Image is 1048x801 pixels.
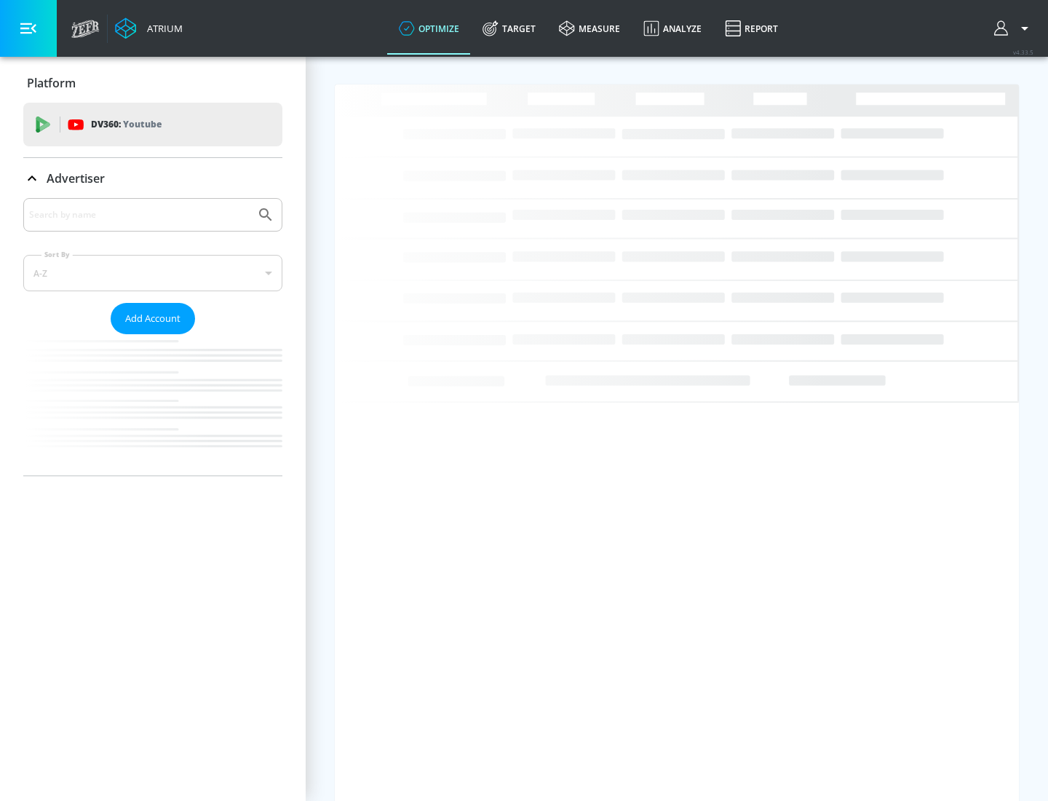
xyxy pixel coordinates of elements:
[23,103,282,146] div: DV360: Youtube
[41,250,73,259] label: Sort By
[29,205,250,224] input: Search by name
[125,310,180,327] span: Add Account
[387,2,471,55] a: optimize
[471,2,547,55] a: Target
[632,2,713,55] a: Analyze
[47,170,105,186] p: Advertiser
[27,75,76,91] p: Platform
[91,117,162,133] p: DV360:
[23,334,282,476] nav: list of Advertiser
[111,303,195,334] button: Add Account
[1013,48,1033,56] span: v 4.33.5
[23,255,282,291] div: A-Z
[713,2,790,55] a: Report
[23,63,282,103] div: Platform
[141,22,183,35] div: Atrium
[23,158,282,199] div: Advertiser
[547,2,632,55] a: measure
[23,198,282,476] div: Advertiser
[123,117,162,132] p: Youtube
[115,17,183,39] a: Atrium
